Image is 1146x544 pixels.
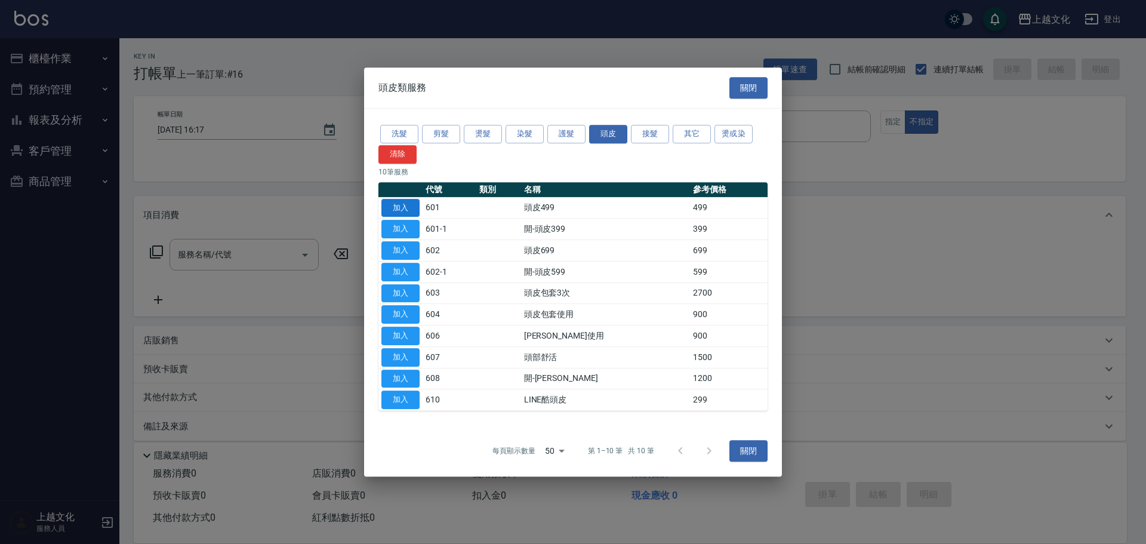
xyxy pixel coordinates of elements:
[690,282,768,304] td: 2700
[381,220,420,238] button: 加入
[690,261,768,282] td: 599
[423,219,476,240] td: 601-1
[521,182,691,198] th: 名稱
[547,125,586,143] button: 護髮
[690,346,768,368] td: 1500
[381,199,420,217] button: 加入
[729,440,768,462] button: 關閉
[521,261,691,282] td: 開-頭皮599
[589,125,627,143] button: 頭皮
[690,240,768,262] td: 699
[378,145,417,164] button: 清除
[690,368,768,389] td: 1200
[690,389,768,411] td: 299
[690,197,768,219] td: 499
[521,304,691,325] td: 頭皮包套使用
[521,240,691,262] td: 頭皮699
[380,125,418,143] button: 洗髮
[492,445,535,456] p: 每頁顯示數量
[381,305,420,324] button: 加入
[521,282,691,304] td: 頭皮包套3次
[423,197,476,219] td: 601
[381,370,420,388] button: 加入
[690,182,768,198] th: 參考價格
[521,219,691,240] td: 開-頭皮399
[381,263,420,281] button: 加入
[423,182,476,198] th: 代號
[381,348,420,367] button: 加入
[521,325,691,347] td: [PERSON_NAME]使用
[690,219,768,240] td: 399
[690,325,768,347] td: 900
[423,304,476,325] td: 604
[423,240,476,262] td: 602
[381,284,420,303] button: 加入
[423,261,476,282] td: 602-1
[521,197,691,219] td: 頭皮499
[422,125,460,143] button: 剪髮
[521,368,691,389] td: 開-[PERSON_NAME]
[521,346,691,368] td: 頭部舒活
[381,241,420,260] button: 加入
[464,125,502,143] button: 燙髮
[378,167,768,177] p: 10 筆服務
[378,82,426,94] span: 頭皮類服務
[381,327,420,345] button: 加入
[714,125,753,143] button: 燙或染
[631,125,669,143] button: 接髮
[521,389,691,411] td: LINE酷頭皮
[381,391,420,409] button: 加入
[673,125,711,143] button: 其它
[540,435,569,467] div: 50
[423,389,476,411] td: 610
[423,282,476,304] td: 603
[476,182,521,198] th: 類別
[423,368,476,389] td: 608
[423,325,476,347] td: 606
[690,304,768,325] td: 900
[423,346,476,368] td: 607
[588,445,654,456] p: 第 1–10 筆 共 10 筆
[729,77,768,99] button: 關閉
[506,125,544,143] button: 染髮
